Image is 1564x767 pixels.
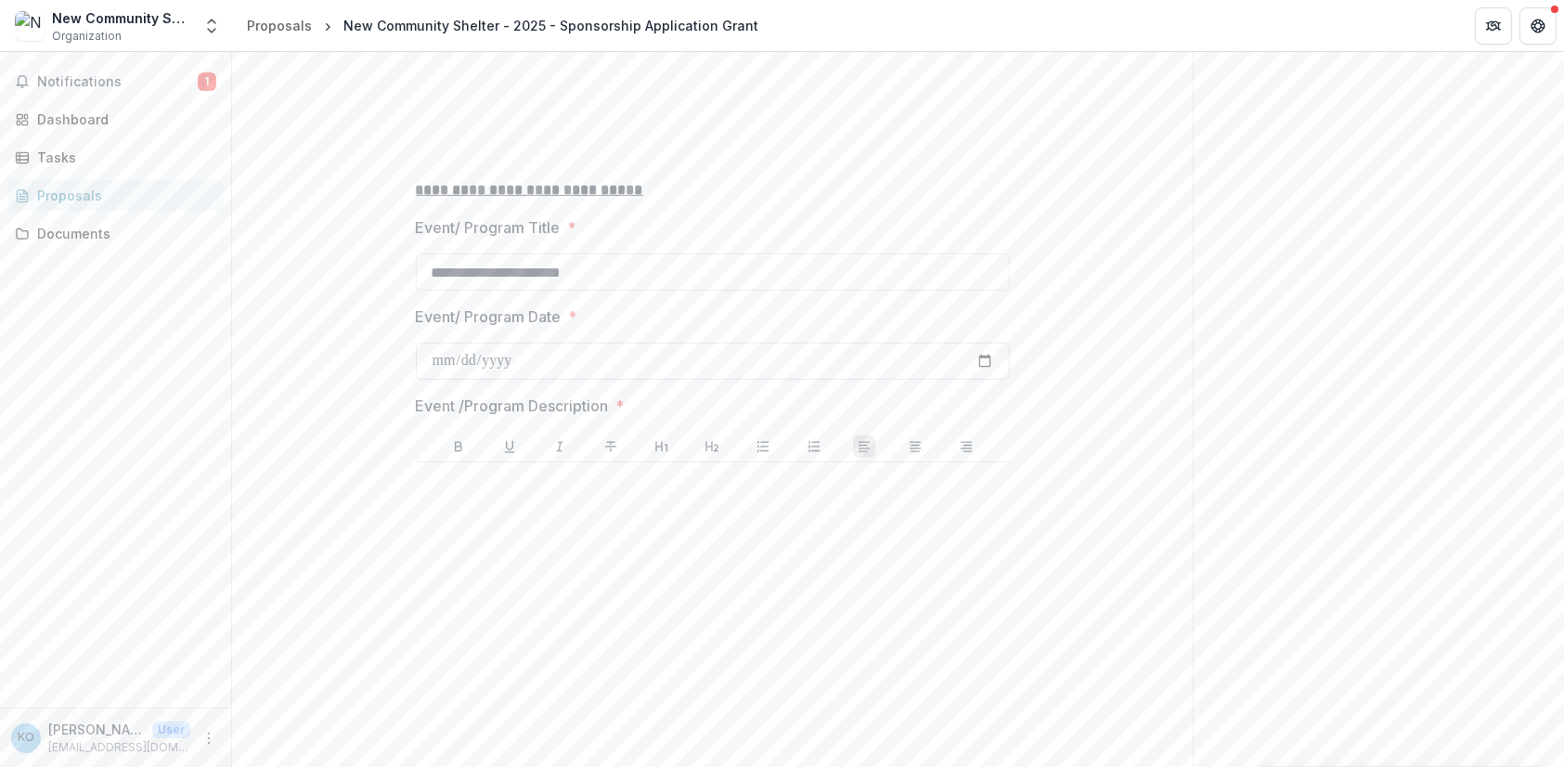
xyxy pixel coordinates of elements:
[37,224,209,243] div: Documents
[447,435,470,458] button: Bold
[752,435,774,458] button: Bullet List
[239,12,319,39] a: Proposals
[198,72,216,91] span: 1
[651,435,673,458] button: Heading 1
[52,8,191,28] div: New Community Shelter
[416,305,562,328] p: Event/ Program Date
[7,104,224,135] a: Dashboard
[37,186,209,205] div: Proposals
[15,11,45,41] img: New Community Shelter
[48,739,190,756] p: [EMAIL_ADDRESS][DOMAIN_NAME]
[7,180,224,211] a: Proposals
[1519,7,1557,45] button: Get Help
[904,435,926,458] button: Align Center
[7,67,224,97] button: Notifications1
[955,435,977,458] button: Align Right
[343,16,758,35] div: New Community Shelter - 2025 - Sponsorship Application Grant
[18,732,34,744] div: Kris Olson
[198,727,220,749] button: More
[7,218,224,249] a: Documents
[416,216,561,239] p: Event/ Program Title
[37,148,209,167] div: Tasks
[52,28,122,45] span: Organization
[600,435,622,458] button: Strike
[416,395,609,417] p: Event /Program Description
[853,435,875,458] button: Align Left
[37,74,198,90] span: Notifications
[1475,7,1512,45] button: Partners
[48,720,145,739] p: [PERSON_NAME]
[199,7,225,45] button: Open entity switcher
[247,16,312,35] div: Proposals
[7,142,224,173] a: Tasks
[37,110,209,129] div: Dashboard
[152,721,190,738] p: User
[498,435,521,458] button: Underline
[803,435,825,458] button: Ordered List
[701,435,723,458] button: Heading 2
[239,12,766,39] nav: breadcrumb
[549,435,571,458] button: Italicize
